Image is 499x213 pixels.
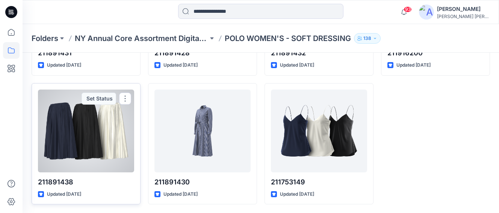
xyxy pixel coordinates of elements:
p: Updated [DATE] [163,61,198,69]
p: 211891430 [154,177,251,187]
p: 211891438 [38,177,134,187]
a: 211753149 [271,90,367,172]
a: 211891430 [154,90,251,172]
button: 138 [354,33,381,44]
p: 211916200 [387,48,484,58]
p: 211891432 [271,48,367,58]
span: 93 [404,6,412,12]
p: POLO WOMEN'S - SOFT DRESSING [225,33,351,44]
div: [PERSON_NAME] [PERSON_NAME] [437,14,490,19]
a: 211891438 [38,90,134,172]
a: Folders [32,33,58,44]
p: 211891431 [38,48,134,58]
img: avatar [419,5,434,20]
p: Updated [DATE] [47,190,81,198]
p: Updated [DATE] [163,190,198,198]
p: 138 [363,34,371,43]
a: NY Annual Core Assortment Digital Lib [75,33,208,44]
div: [PERSON_NAME] [437,5,490,14]
p: 211753149 [271,177,367,187]
p: Updated [DATE] [280,61,314,69]
p: 211891428 [154,48,251,58]
p: Updated [DATE] [396,61,431,69]
p: Updated [DATE] [47,61,81,69]
p: Updated [DATE] [280,190,314,198]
